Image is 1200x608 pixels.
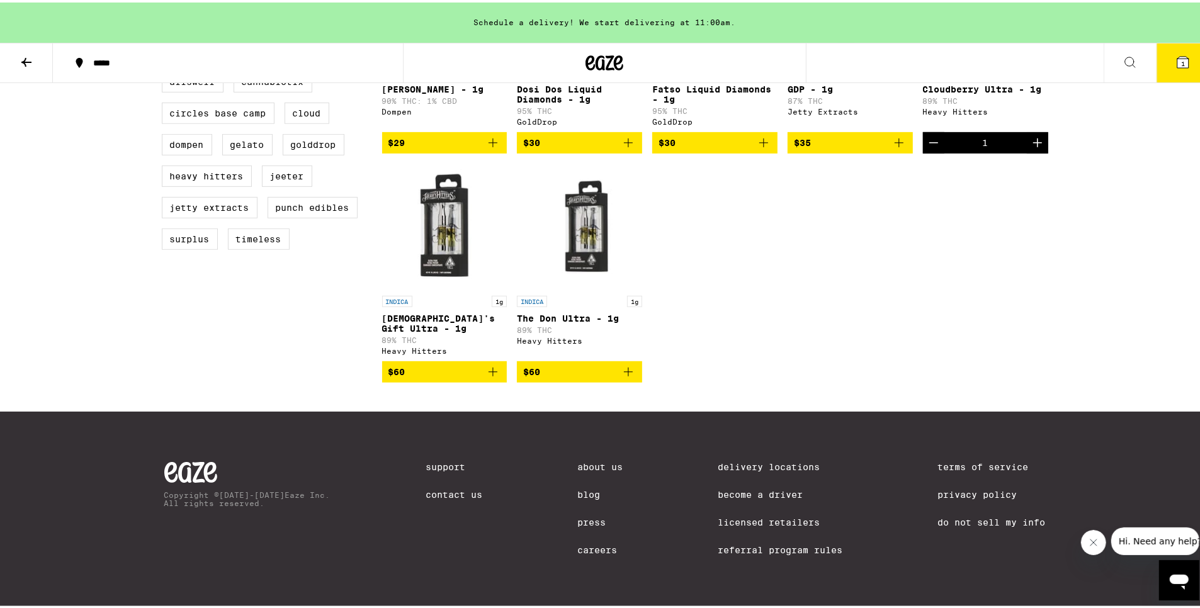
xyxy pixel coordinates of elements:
[577,487,623,497] a: Blog
[164,488,331,505] p: Copyright © [DATE]-[DATE] Eaze Inc. All rights reserved.
[577,515,623,525] a: Press
[382,334,507,342] p: 89% THC
[923,130,944,151] button: Decrement
[788,130,913,151] button: Add to bag
[382,94,507,103] p: 90% THC: 1% CBD
[382,293,412,305] p: INDICA
[517,293,547,305] p: INDICA
[492,293,507,305] p: 1g
[718,459,842,470] a: Delivery Locations
[262,163,312,184] label: Jeeter
[382,105,507,113] div: Dompen
[382,344,507,352] div: Heavy Hitters
[228,226,290,247] label: Timeless
[382,161,507,359] a: Open page for God's Gift Ultra - 1g from Heavy Hitters
[517,115,642,123] div: GoldDrop
[162,132,212,153] label: Dompen
[517,161,642,287] img: Heavy Hitters - The Don Ultra - 1g
[923,105,1048,113] div: Heavy Hitters
[652,130,778,151] button: Add to bag
[938,487,1046,497] a: Privacy Policy
[523,135,540,145] span: $30
[923,94,1048,103] p: 89% THC
[8,9,91,19] span: Hi. Need any help?
[162,226,218,247] label: Surplus
[517,82,642,102] p: Dosi Dos Liquid Diamonds - 1g
[577,543,623,553] a: Careers
[382,130,507,151] button: Add to bag
[788,82,913,92] p: GDP - 1g
[652,82,778,102] p: Fatso Liquid Diamonds - 1g
[388,364,405,374] span: $60
[938,459,1046,470] a: Terms of Service
[517,161,642,359] a: Open page for The Don Ultra - 1g from Heavy Hitters
[382,161,507,287] img: Heavy Hitters - God's Gift Ultra - 1g
[577,459,623,470] a: About Us
[517,359,642,380] button: Add to bag
[788,105,913,113] div: Jetty Extracts
[268,194,358,216] label: Punch Edibles
[285,100,329,121] label: Cloud
[382,359,507,380] button: Add to bag
[788,94,913,103] p: 87% THC
[382,82,507,92] p: [PERSON_NAME] - 1g
[162,194,258,216] label: Jetty Extracts
[523,364,540,374] span: $60
[388,135,405,145] span: $29
[627,293,642,305] p: 1g
[718,487,842,497] a: Become a Driver
[794,135,811,145] span: $35
[1181,57,1185,65] span: 1
[1081,527,1106,553] iframe: Close message
[517,311,642,321] p: The Don Ultra - 1g
[1027,130,1048,151] button: Increment
[426,459,482,470] a: Support
[517,104,642,113] p: 95% THC
[517,130,642,151] button: Add to bag
[718,515,842,525] a: Licensed Retailers
[983,135,988,145] div: 1
[162,163,252,184] label: Heavy Hitters
[517,324,642,332] p: 89% THC
[938,515,1046,525] a: Do Not Sell My Info
[162,100,275,121] label: Circles Base Camp
[517,334,642,342] div: Heavy Hitters
[652,115,778,123] div: GoldDrop
[1111,525,1199,553] iframe: Message from company
[1159,558,1199,598] iframe: Button to launch messaging window
[923,82,1048,92] p: Cloudberry Ultra - 1g
[659,135,676,145] span: $30
[652,104,778,113] p: 95% THC
[382,311,507,331] p: [DEMOGRAPHIC_DATA]'s Gift Ultra - 1g
[426,487,482,497] a: Contact Us
[283,132,344,153] label: GoldDrop
[718,543,842,553] a: Referral Program Rules
[222,132,273,153] label: Gelato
